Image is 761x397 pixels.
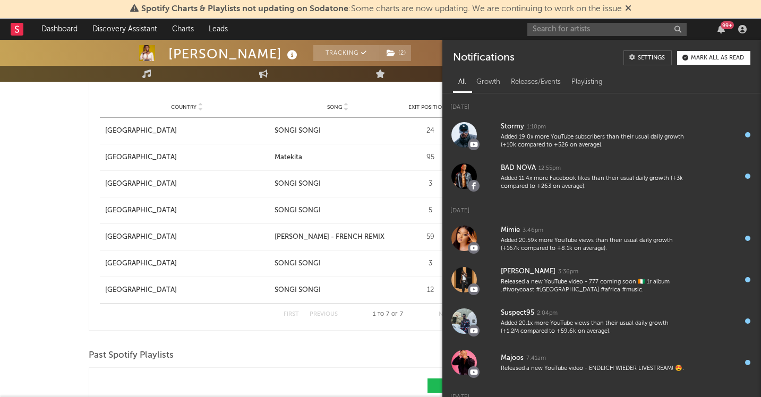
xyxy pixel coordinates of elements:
[378,312,384,317] span: to
[275,152,302,163] div: Matekita
[407,232,455,243] div: 59
[442,218,761,259] a: Mimie3:46pmAdded 20.59x more YouTube views than their usual daily growth (+167k compared to +8.1k...
[275,232,384,243] div: [PERSON_NAME] - FRENCH REMIX
[275,285,401,296] a: SONGI SONGI
[625,5,631,13] span: Dismiss
[275,126,401,136] a: SONGI SONGI
[391,312,398,317] span: of
[638,55,665,61] div: Settings
[442,259,761,300] a: [PERSON_NAME]3:36pmReleased a new YouTube video - 777 coming soon 🇨🇮 1r album .#ivorycoast #[GEOG...
[310,312,338,317] button: Previous
[105,152,270,163] a: [GEOGRAPHIC_DATA]
[105,285,177,296] div: [GEOGRAPHIC_DATA]
[275,258,401,269] a: SONGI SONGI
[275,285,321,296] div: SONGI SONGI
[407,205,455,216] div: 5
[442,114,761,156] a: Stormy1:10pmAdded 19.0x more YouTube subscribers than their usual daily growth (+10k compared to ...
[168,45,300,63] div: [PERSON_NAME]
[275,126,321,136] div: SONGI SONGI
[275,232,401,243] a: [PERSON_NAME] - FRENCH REMIX
[501,224,520,237] div: Mimie
[537,309,558,317] div: 2:04pm
[691,55,744,61] div: Mark all as read
[501,278,688,295] div: Released a new YouTube video - 777 coming soon 🇨🇮 1r album .#ivorycoast #[GEOGRAPHIC_DATA] #afric...
[275,179,321,189] div: SONGI SONGI
[105,205,270,216] a: [GEOGRAPHIC_DATA]
[434,383,483,389] span: Editorial ( 1 )
[501,133,688,150] div: Added 19.0x more YouTube subscribers than their usual daily growth (+10k compared to +526 on aver...
[407,152,455,163] div: 95
[380,45,412,61] span: ( 2 )
[501,265,555,278] div: [PERSON_NAME]
[171,104,196,110] span: Country
[201,19,235,40] a: Leads
[359,308,417,321] div: 1 7 7
[566,73,608,91] div: Playlisting
[442,300,761,342] a: Suspect952:04pmAdded 20.1x more YouTube views than their usual daily growth (+1.2M compared to +5...
[275,205,321,216] div: SONGI SONGI
[284,312,299,317] button: First
[141,5,622,13] span: : Some charts are now updating. We are continuing to work on the issue
[442,197,761,218] div: [DATE]
[501,352,524,365] div: Majoos
[327,104,343,110] span: Song
[275,152,401,163] a: Matekita
[523,227,543,235] div: 3:46pm
[623,50,672,65] a: Settings
[442,342,761,383] a: Majoos7:41amReleased a new YouTube video - ENDLICH WIEDER LIVESTREAM! 😍.
[427,378,499,393] button: Editorial(1)
[105,179,177,189] div: [GEOGRAPHIC_DATA]
[407,285,455,296] div: 12
[501,307,534,320] div: Suspect95
[313,45,380,61] button: Tracking
[105,258,270,269] a: [GEOGRAPHIC_DATA]
[407,126,455,136] div: 24
[471,73,506,91] div: Growth
[439,312,454,317] button: Next
[442,156,761,197] a: BAD NOVA12:55pmAdded 11.4x more Facebook likes than their usual daily growth (+3k compared to +26...
[501,365,688,373] div: Released a new YouTube video - ENDLICH WIEDER LIVESTREAM! 😍.
[407,258,455,269] div: 3
[105,152,177,163] div: [GEOGRAPHIC_DATA]
[275,205,401,216] a: SONGI SONGI
[453,73,471,91] div: All
[526,355,546,363] div: 7:41am
[105,232,177,243] div: [GEOGRAPHIC_DATA]
[506,73,566,91] div: Releases/Events
[527,123,546,131] div: 1:10pm
[408,104,446,110] span: Exit Position
[105,126,177,136] div: [GEOGRAPHIC_DATA]
[105,126,270,136] a: [GEOGRAPHIC_DATA]
[501,120,524,133] div: Stormy
[677,51,750,65] button: Mark all as read
[558,268,578,276] div: 3:36pm
[85,19,165,40] a: Discovery Assistant
[717,25,725,33] button: 99+
[380,45,411,61] button: (2)
[501,162,536,175] div: BAD NOVA
[165,19,201,40] a: Charts
[527,23,687,36] input: Search for artists
[89,349,174,362] span: Past Spotify Playlists
[105,232,270,243] a: [GEOGRAPHIC_DATA]
[538,165,561,172] div: 12:55pm
[501,320,688,336] div: Added 20.1x more YouTube views than their usual daily growth (+1.2M compared to +59.6k on average).
[275,258,321,269] div: SONGI SONGI
[275,179,401,189] a: SONGI SONGI
[453,50,514,65] div: Notifications
[141,5,348,13] span: Spotify Charts & Playlists not updating on Sodatone
[501,175,688,191] div: Added 11.4x more Facebook likes than their usual daily growth (+3k compared to +263 on average).
[721,21,734,29] div: 99 +
[105,205,177,216] div: [GEOGRAPHIC_DATA]
[105,285,270,296] a: [GEOGRAPHIC_DATA]
[34,19,85,40] a: Dashboard
[501,237,688,253] div: Added 20.59x more YouTube views than their usual daily growth (+167k compared to +8.1k on average).
[407,179,455,189] div: 3
[105,179,270,189] a: [GEOGRAPHIC_DATA]
[442,93,761,114] div: [DATE]
[105,258,177,269] div: [GEOGRAPHIC_DATA]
